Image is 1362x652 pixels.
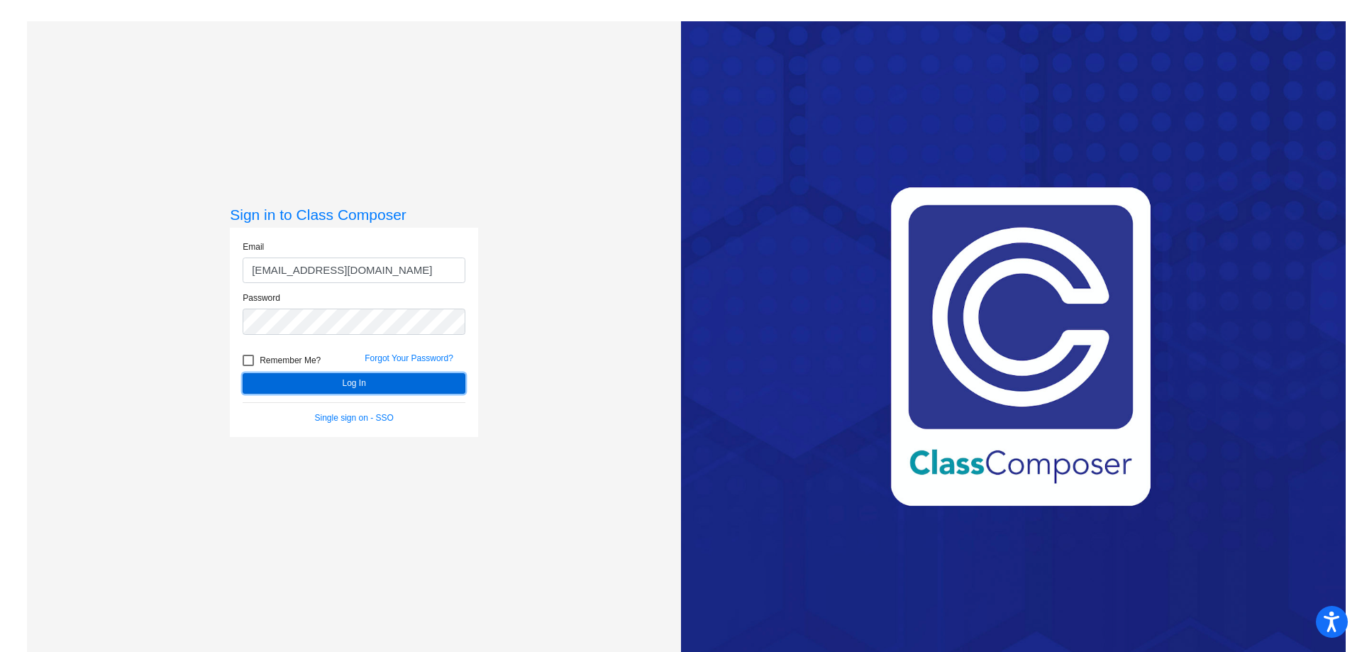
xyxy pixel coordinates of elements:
[230,206,478,223] h3: Sign in to Class Composer
[365,353,453,363] a: Forgot Your Password?
[243,373,465,394] button: Log In
[260,352,321,369] span: Remember Me?
[315,413,394,423] a: Single sign on - SSO
[243,241,264,253] label: Email
[243,292,280,304] label: Password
